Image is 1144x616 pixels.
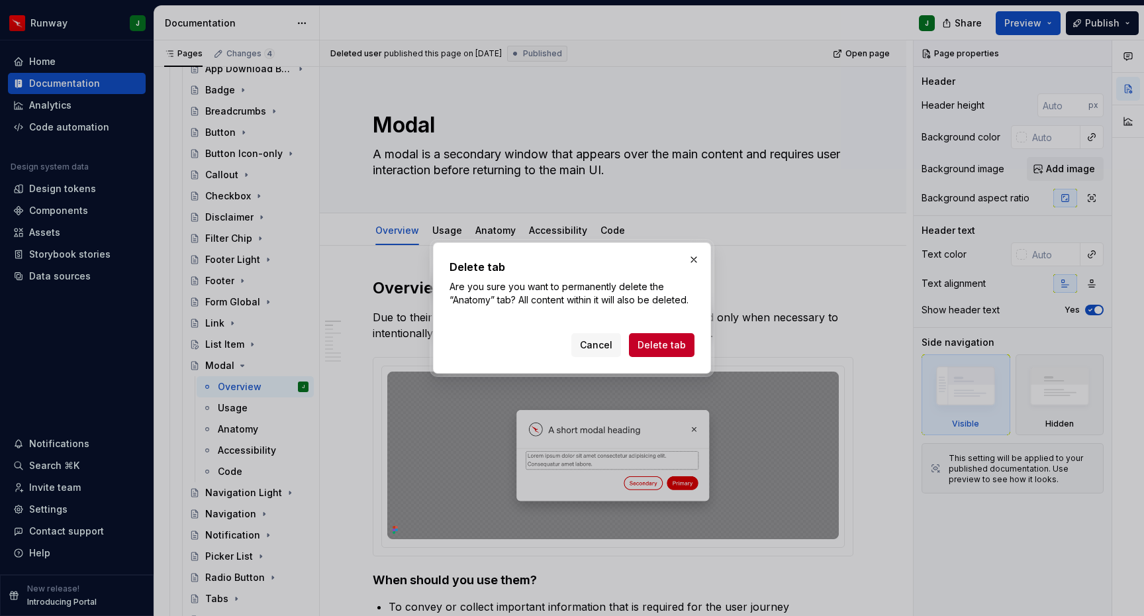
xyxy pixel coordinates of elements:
button: Cancel [571,333,621,357]
button: Delete tab [629,333,694,357]
span: Cancel [580,338,612,352]
p: Are you sure you want to permanently delete the “Anatomy” tab? All content within it will also be... [450,280,694,307]
h2: Delete tab [450,259,694,275]
span: Delete tab [638,338,686,352]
